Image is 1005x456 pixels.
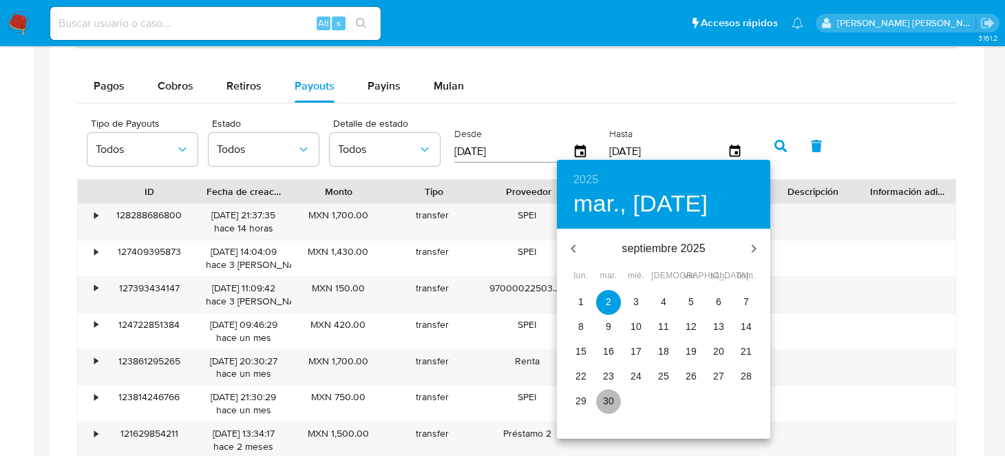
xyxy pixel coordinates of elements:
p: 29 [575,394,586,408]
span: sáb. [706,269,731,283]
p: 14 [741,320,752,333]
button: 15 [569,340,593,364]
button: 26 [679,364,703,389]
button: 28 [734,364,759,389]
button: 10 [624,315,648,340]
button: 21 [734,340,759,364]
p: 6 [716,295,721,309]
span: vie. [679,269,703,283]
button: 12 [679,315,703,340]
button: 19 [679,340,703,364]
span: dom. [734,269,759,283]
button: 13 [706,315,731,340]
button: 11 [651,315,676,340]
button: 9 [596,315,621,340]
p: 4 [661,295,666,309]
button: 14 [734,315,759,340]
p: 21 [741,344,752,358]
p: 7 [743,295,749,309]
p: 18 [658,344,669,358]
button: 8 [569,315,593,340]
button: 30 [596,389,621,414]
button: 2 [596,290,621,315]
button: 1 [569,290,593,315]
p: 11 [658,320,669,333]
button: 6 [706,290,731,315]
span: mar. [596,269,621,283]
p: 1 [578,295,584,309]
button: 23 [596,364,621,389]
p: 30 [603,394,614,408]
button: 20 [706,340,731,364]
button: 18 [651,340,676,364]
p: 24 [631,369,642,383]
p: 20 [713,344,724,358]
p: 23 [603,369,614,383]
button: 3 [624,290,648,315]
button: 25 [651,364,676,389]
p: 22 [575,369,586,383]
p: 2 [606,295,611,309]
p: 9 [606,320,611,333]
button: 27 [706,364,731,389]
button: 16 [596,340,621,364]
p: 10 [631,320,642,333]
p: 15 [575,344,586,358]
p: 5 [688,295,694,309]
p: 27 [713,369,724,383]
p: 8 [578,320,584,333]
p: 25 [658,369,669,383]
button: 7 [734,290,759,315]
p: septiembre 2025 [590,240,737,257]
button: 2025 [573,170,598,189]
p: 17 [631,344,642,358]
button: mar., [DATE] [573,189,708,218]
button: 17 [624,340,648,364]
button: 24 [624,364,648,389]
span: [DEMOGRAPHIC_DATA]. [651,269,676,283]
p: 26 [686,369,697,383]
p: 12 [686,320,697,333]
p: 19 [686,344,697,358]
button: 29 [569,389,593,414]
p: 28 [741,369,752,383]
button: 22 [569,364,593,389]
span: mié. [624,269,648,283]
p: 3 [633,295,639,309]
button: 4 [651,290,676,315]
button: 5 [679,290,703,315]
span: lun. [569,269,593,283]
p: 16 [603,344,614,358]
p: 13 [713,320,724,333]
